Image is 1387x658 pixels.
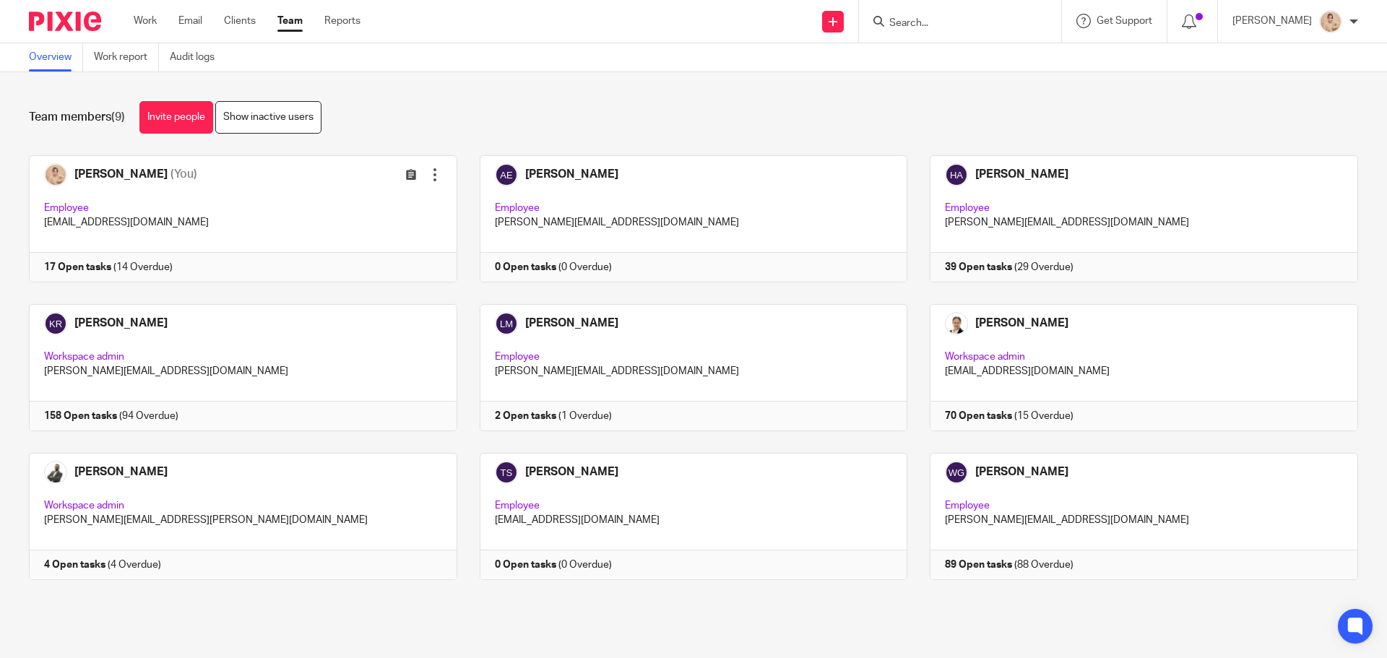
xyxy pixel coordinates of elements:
[94,43,159,72] a: Work report
[170,43,225,72] a: Audit logs
[139,101,213,134] a: Invite people
[29,110,125,125] h1: Team members
[134,14,157,28] a: Work
[888,17,1018,30] input: Search
[324,14,360,28] a: Reports
[29,12,101,31] img: Pixie
[29,43,83,72] a: Overview
[224,14,256,28] a: Clients
[111,111,125,123] span: (9)
[277,14,303,28] a: Team
[215,101,321,134] a: Show inactive users
[1232,14,1312,28] p: [PERSON_NAME]
[1097,16,1152,26] span: Get Support
[1319,10,1342,33] img: DSC06218%20-%20Copy.JPG
[178,14,202,28] a: Email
